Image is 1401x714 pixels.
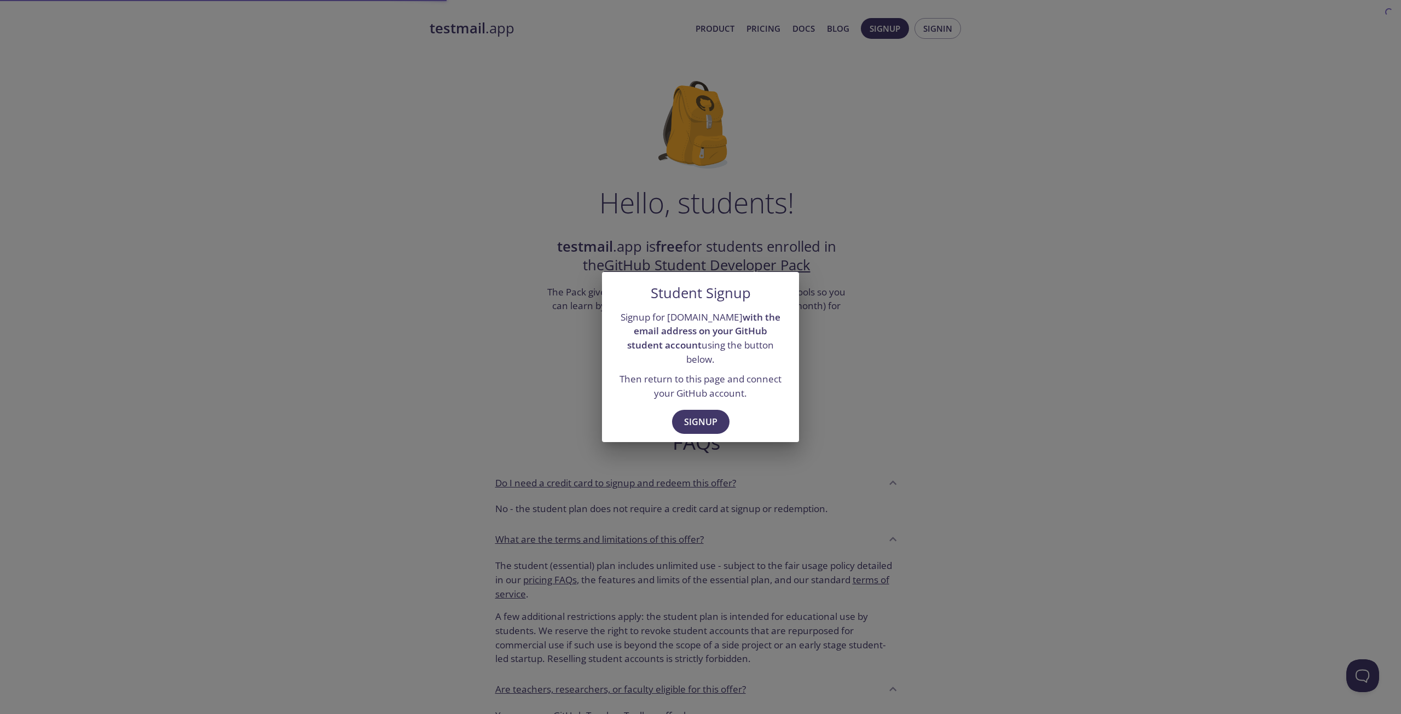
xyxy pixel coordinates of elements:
p: Then return to this page and connect your GitHub account. [615,372,786,400]
h5: Student Signup [651,285,751,301]
button: Signup [672,410,730,434]
span: Signup [684,414,717,429]
strong: with the email address on your GitHub student account [627,311,780,351]
p: Signup for [DOMAIN_NAME] using the button below. [615,310,786,367]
